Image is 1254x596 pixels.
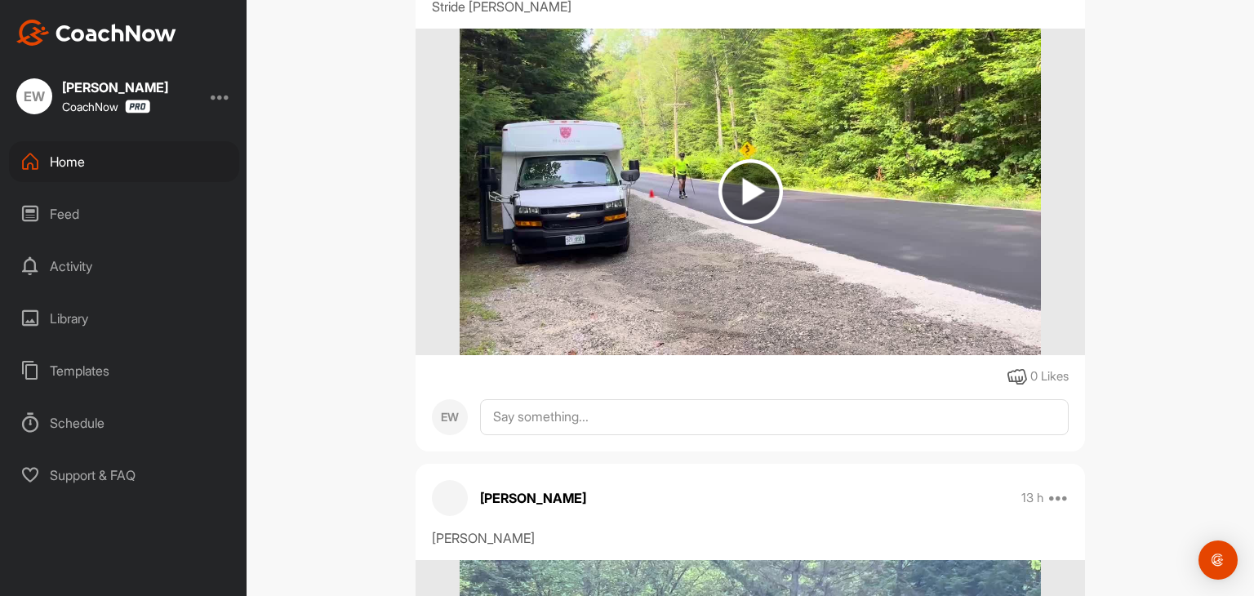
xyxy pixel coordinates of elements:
[16,20,176,46] img: CoachNow
[1198,540,1238,580] div: Open Intercom Messenger
[432,399,468,435] div: EW
[432,528,1069,548] div: [PERSON_NAME]
[62,100,150,113] div: CoachNow
[9,193,239,234] div: Feed
[9,403,239,443] div: Schedule
[125,100,150,113] img: CoachNow Pro
[1030,367,1069,386] div: 0 Likes
[480,488,586,508] p: [PERSON_NAME]
[9,246,239,287] div: Activity
[460,29,1040,355] img: media
[9,298,239,339] div: Library
[1021,490,1043,506] p: 13 h
[9,455,239,496] div: Support & FAQ
[9,141,239,182] div: Home
[718,159,783,224] img: play
[16,78,52,114] div: EW
[9,350,239,391] div: Templates
[62,81,168,94] div: [PERSON_NAME]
